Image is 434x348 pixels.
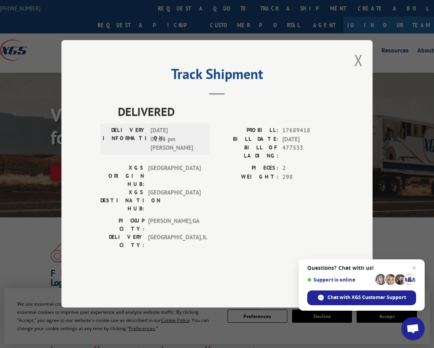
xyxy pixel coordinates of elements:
[282,135,334,144] span: [DATE]
[217,135,278,144] label: BILL DATE:
[282,126,334,135] span: 17689418
[148,233,201,250] span: [GEOGRAPHIC_DATA] , IL
[103,126,147,153] label: DELIVERY INFORMATION:
[282,144,334,160] span: 477533
[217,164,278,173] label: PIECES:
[118,103,334,121] span: DELIVERED
[307,277,373,283] span: Support is online
[150,126,203,153] span: [DATE] 01:25 pm [PERSON_NAME]
[100,68,334,83] h2: Track Shipment
[401,317,425,340] div: Open chat
[307,290,416,305] div: Chat with XGS Customer Support
[217,144,278,160] label: BILL OF LADING:
[100,217,144,233] label: PICKUP CITY:
[100,164,144,189] label: XGS ORIGIN HUB:
[100,189,144,213] label: XGS DESTINATION HUB:
[148,189,201,213] span: [GEOGRAPHIC_DATA]
[217,173,278,182] label: WEIGHT:
[354,50,363,70] button: Close modal
[148,217,201,233] span: [PERSON_NAME] , GA
[100,233,144,250] label: DELIVERY CITY:
[282,173,334,182] span: 298
[217,126,278,135] label: PROBILL:
[282,164,334,173] span: 2
[409,263,419,273] span: Close chat
[327,294,406,301] span: Chat with XGS Customer Support
[148,164,201,189] span: [GEOGRAPHIC_DATA]
[307,265,416,271] span: Questions? Chat with us!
